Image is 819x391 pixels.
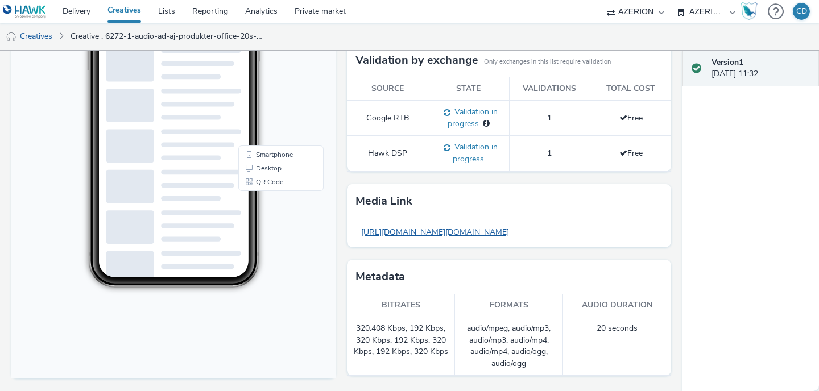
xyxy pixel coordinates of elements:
a: Hawk Academy [741,2,762,20]
small: Only exchanges in this list require validation [484,57,611,66]
a: [URL][DOMAIN_NAME][DOMAIN_NAME] [355,221,515,243]
span: Validation in progress [448,106,498,129]
h3: Validation by exchange [355,52,478,69]
span: 1 [547,113,552,123]
span: Free [619,148,643,159]
div: [DATE] 11:32 [712,57,810,80]
img: Hawk Academy [741,2,758,20]
th: Formats [455,294,563,317]
th: Source [347,77,428,101]
h3: Metadata [355,268,405,285]
th: Validations [509,77,590,101]
li: Desktop [229,249,310,263]
td: Hawk DSP [347,136,428,171]
span: 15:17 [100,44,112,50]
span: Desktop [245,252,270,259]
span: Validation in progress [450,142,498,164]
td: Google RTB [347,101,428,136]
th: Total cost [590,77,672,101]
span: Smartphone [245,239,282,246]
span: Free [619,113,643,123]
li: QR Code [229,263,310,276]
span: QR Code [245,266,272,273]
th: State [428,77,510,101]
div: CD [796,3,807,20]
img: undefined Logo [3,5,47,19]
td: audio/mpeg, audio/mp3, audio/mp3, audio/mp4, audio/mp4, audio/ogg, audio/ogg [455,317,563,376]
h3: Media link [355,193,412,210]
th: Bitrates [347,294,455,317]
li: Smartphone [229,235,310,249]
a: Creative : 6272-1-audio-ad-aj-produkter-office-20s-final-mp3 [65,23,270,50]
span: 1 [547,148,552,159]
td: 320.408 Kbps, 192 Kbps, 320 Kbps, 192 Kbps, 320 Kbps, 192 Kbps, 320 Kbps [347,317,455,376]
td: 20 seconds [563,317,671,376]
th: Audio duration [563,294,671,317]
img: audio [6,31,17,43]
strong: Version 1 [712,57,743,68]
